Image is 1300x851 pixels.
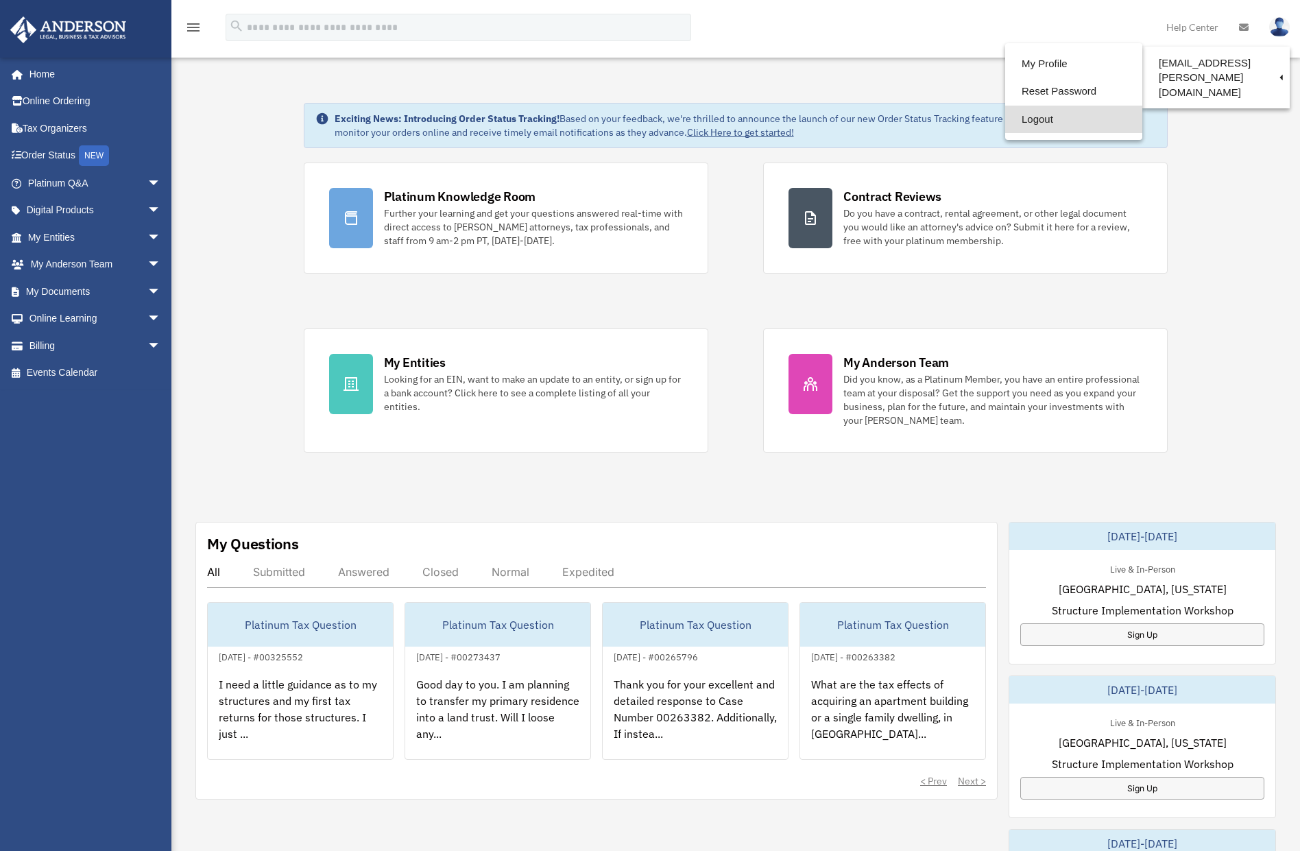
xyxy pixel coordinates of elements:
[384,188,536,205] div: Platinum Knowledge Room
[843,206,1142,248] div: Do you have a contract, rental agreement, or other legal document you would like an attorney's ad...
[763,163,1168,274] a: Contract Reviews Do you have a contract, rental agreement, or other legal document you would like...
[6,16,130,43] img: Anderson Advisors Platinum Portal
[147,278,175,306] span: arrow_drop_down
[800,649,906,663] div: [DATE] - #00263382
[147,305,175,333] span: arrow_drop_down
[1005,77,1142,106] a: Reset Password
[405,602,591,760] a: Platinum Tax Question[DATE] - #00273437Good day to you. I am planning to transfer my primary resi...
[207,602,394,760] a: Platinum Tax Question[DATE] - #00325552I need a little guidance as to my structures and my first ...
[1009,676,1275,704] div: [DATE]-[DATE]
[843,188,941,205] div: Contract Reviews
[1005,50,1142,78] a: My Profile
[229,19,244,34] i: search
[10,60,175,88] a: Home
[384,206,683,248] div: Further your learning and get your questions answered real-time with direct access to [PERSON_NAM...
[1099,561,1186,575] div: Live & In-Person
[843,354,949,371] div: My Anderson Team
[207,534,299,554] div: My Questions
[208,603,393,647] div: Platinum Tax Question
[405,603,590,647] div: Platinum Tax Question
[603,665,788,772] div: Thank you for your excellent and detailed response to Case Number 00263382. Additionally, If inst...
[1020,623,1264,646] a: Sign Up
[10,169,182,197] a: Platinum Q&Aarrow_drop_down
[800,603,985,647] div: Platinum Tax Question
[185,24,202,36] a: menu
[79,145,109,166] div: NEW
[687,126,794,139] a: Click Here to get started!
[10,115,182,142] a: Tax Organizers
[10,197,182,224] a: Digital Productsarrow_drop_down
[147,197,175,225] span: arrow_drop_down
[603,603,788,647] div: Platinum Tax Question
[1059,734,1227,751] span: [GEOGRAPHIC_DATA], [US_STATE]
[304,328,708,453] a: My Entities Looking for an EIN, want to make an update to an entity, or sign up for a bank accoun...
[10,142,182,170] a: Order StatusNEW
[763,328,1168,453] a: My Anderson Team Did you know, as a Platinum Member, you have an entire professional team at your...
[10,251,182,278] a: My Anderson Teamarrow_drop_down
[10,305,182,333] a: Online Learningarrow_drop_down
[335,112,1157,139] div: Based on your feedback, we're thrilled to announce the launch of our new Order Status Tracking fe...
[1009,523,1275,550] div: [DATE]-[DATE]
[405,649,511,663] div: [DATE] - #00273437
[338,565,389,579] div: Answered
[1020,777,1264,800] a: Sign Up
[562,565,614,579] div: Expedited
[147,169,175,197] span: arrow_drop_down
[147,224,175,252] span: arrow_drop_down
[147,251,175,279] span: arrow_drop_down
[799,602,986,760] a: Platinum Tax Question[DATE] - #00263382What are the tax effects of acquiring an apartment buildin...
[185,19,202,36] i: menu
[10,332,182,359] a: Billingarrow_drop_down
[207,565,220,579] div: All
[304,163,708,274] a: Platinum Knowledge Room Further your learning and get your questions answered real-time with dire...
[335,112,559,125] strong: Exciting News: Introducing Order Status Tracking!
[602,602,789,760] a: Platinum Tax Question[DATE] - #00265796Thank you for your excellent and detailed response to Case...
[208,665,393,772] div: I need a little guidance as to my structures and my first tax returns for those structures. I jus...
[208,649,314,663] div: [DATE] - #00325552
[1005,106,1142,134] a: Logout
[384,372,683,413] div: Looking for an EIN, want to make an update to an entity, or sign up for a bank account? Click her...
[843,372,1142,427] div: Did you know, as a Platinum Member, you have an entire professional team at your disposal? Get th...
[253,565,305,579] div: Submitted
[603,649,709,663] div: [DATE] - #00265796
[10,88,182,115] a: Online Ordering
[492,565,529,579] div: Normal
[384,354,446,371] div: My Entities
[1059,581,1227,597] span: [GEOGRAPHIC_DATA], [US_STATE]
[147,332,175,360] span: arrow_drop_down
[1099,715,1186,729] div: Live & In-Person
[10,359,182,387] a: Events Calendar
[422,565,459,579] div: Closed
[1052,756,1233,772] span: Structure Implementation Workshop
[800,665,985,772] div: What are the tax effects of acquiring an apartment building or a single family dwelling, in [GEOG...
[10,278,182,305] a: My Documentsarrow_drop_down
[10,224,182,251] a: My Entitiesarrow_drop_down
[1142,50,1290,105] a: [EMAIL_ADDRESS][PERSON_NAME][DOMAIN_NAME]
[405,665,590,772] div: Good day to you. I am planning to transfer my primary residence into a land trust. Will I loose a...
[1269,17,1290,37] img: User Pic
[1052,602,1233,619] span: Structure Implementation Workshop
